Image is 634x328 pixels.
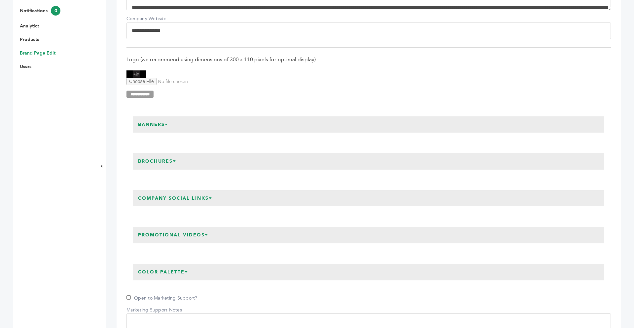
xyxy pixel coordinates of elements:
label: Company Website [126,16,173,22]
img: A1C Drink, Inc. [126,70,146,78]
a: Products [20,36,39,43]
a: Users [20,63,31,70]
label: Open to Marketing Support? [126,295,197,302]
span: Logo (we recommend using dimensions of 300 x 110 pixels for optimal display): [126,56,611,63]
a: Notifications0 [20,8,60,14]
h3: Company Social Links [133,190,217,207]
h3: Brochures [133,153,181,170]
h3: Color Palette [133,264,193,280]
a: Brand Page Edit [20,50,55,56]
input: Open to Marketing Support? [126,295,131,300]
label: Marketing Support Notes [126,307,182,313]
a: Analytics [20,23,39,29]
h3: Promotional Videos [133,227,213,243]
h3: Banners [133,116,173,133]
span: 0 [51,6,60,16]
